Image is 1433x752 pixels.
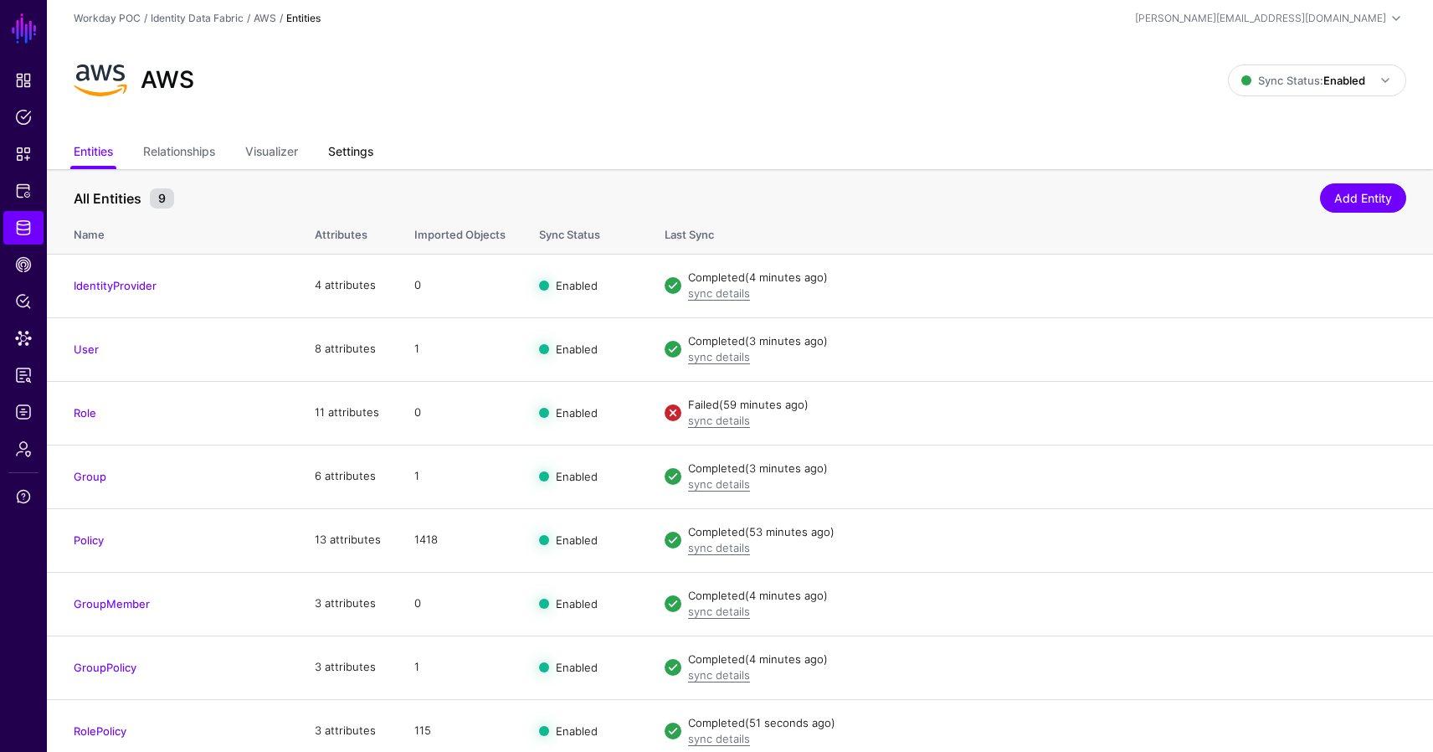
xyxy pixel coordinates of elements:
span: Snippets [15,146,32,162]
th: Attributes [298,210,398,254]
a: Entities [74,137,113,169]
div: / [141,11,151,26]
div: Completed (4 minutes ago) [688,652,1406,668]
a: Snippets [3,137,44,171]
span: Policy Lens [15,293,32,310]
div: Completed (4 minutes ago) [688,588,1406,605]
a: User [74,343,99,356]
div: / [244,11,254,26]
a: Group [74,470,106,483]
a: Policy Lens [3,285,44,318]
span: Data Lens [15,330,32,347]
a: AWS [254,12,276,24]
a: sync details [688,350,750,363]
td: 3 attributes [298,636,398,699]
td: 0 [398,572,522,636]
div: Failed (59 minutes ago) [688,397,1406,414]
a: Protected Systems [3,174,44,208]
div: [PERSON_NAME][EMAIL_ADDRESS][DOMAIN_NAME] [1135,11,1386,26]
th: Imported Objects [398,210,522,254]
a: SGNL [10,10,39,47]
td: 1418 [398,508,522,572]
span: Enabled [556,406,598,420]
a: CAEP Hub [3,248,44,281]
span: Protected Systems [15,183,32,199]
span: Sync Status: [1241,74,1365,87]
th: Sync Status [522,210,648,254]
a: RolePolicy [74,724,126,738]
a: sync details [688,477,750,491]
td: 6 attributes [298,445,398,508]
a: Settings [328,137,373,169]
span: Logs [15,404,32,420]
a: Identity Data Fabric [151,12,244,24]
span: Dashboard [15,72,32,89]
a: sync details [688,668,750,682]
span: Enabled [556,470,598,483]
span: Enabled [556,343,598,356]
a: sync details [688,414,750,427]
span: Support [15,488,32,505]
a: sync details [688,605,750,618]
td: 0 [398,381,522,445]
th: Last Sync [648,210,1433,254]
a: Visualizer [245,137,298,169]
td: 11 attributes [298,381,398,445]
small: 9 [150,188,174,209]
a: Admin [3,432,44,466]
span: Enabled [556,533,598,547]
img: svg+xml;base64,PHN2ZyB4bWxucz0iaHR0cDovL3d3dy53My5vcmcvMjAwMC9zdmciIHhtbG5zOnhsaW5rPSJodHRwOi8vd3... [74,54,127,107]
a: GroupMember [74,597,150,610]
a: Add Entity [1320,183,1406,213]
div: Completed (3 minutes ago) [688,333,1406,350]
a: Workday POC [74,12,141,24]
a: Relationships [143,137,215,169]
span: Enabled [556,279,598,292]
a: Policy [74,533,104,547]
a: Data Lens [3,322,44,355]
a: Access Reporting [3,358,44,392]
strong: Enabled [1323,74,1365,87]
th: Name [47,210,298,254]
span: Identity Data Fabric [15,219,32,236]
a: Dashboard [3,64,44,97]
a: sync details [688,541,750,554]
span: All Entities [69,188,146,209]
strong: Entities [286,12,321,24]
td: 13 attributes [298,508,398,572]
td: 4 attributes [298,254,398,317]
div: Completed (51 seconds ago) [688,715,1406,732]
div: Completed (53 minutes ago) [688,524,1406,541]
td: 1 [398,445,522,508]
div: / [276,11,286,26]
a: Policies [3,100,44,134]
a: Logs [3,395,44,429]
a: Identity Data Fabric [3,211,44,245]
span: CAEP Hub [15,256,32,273]
a: IdentityProvider [74,279,157,292]
td: 8 attributes [298,317,398,381]
td: 3 attributes [298,572,398,636]
span: Enabled [556,724,598,738]
span: Admin [15,440,32,457]
span: Enabled [556,661,598,674]
a: Role [74,406,96,420]
a: sync details [688,286,750,300]
span: Enabled [556,597,598,610]
div: Completed (3 minutes ago) [688,461,1406,477]
div: Completed (4 minutes ago) [688,270,1406,286]
a: sync details [688,732,750,745]
span: Access Reporting [15,367,32,384]
td: 0 [398,254,522,317]
td: 1 [398,317,522,381]
span: Policies [15,109,32,126]
h2: AWS [141,66,194,95]
td: 1 [398,636,522,699]
a: GroupPolicy [74,661,136,674]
